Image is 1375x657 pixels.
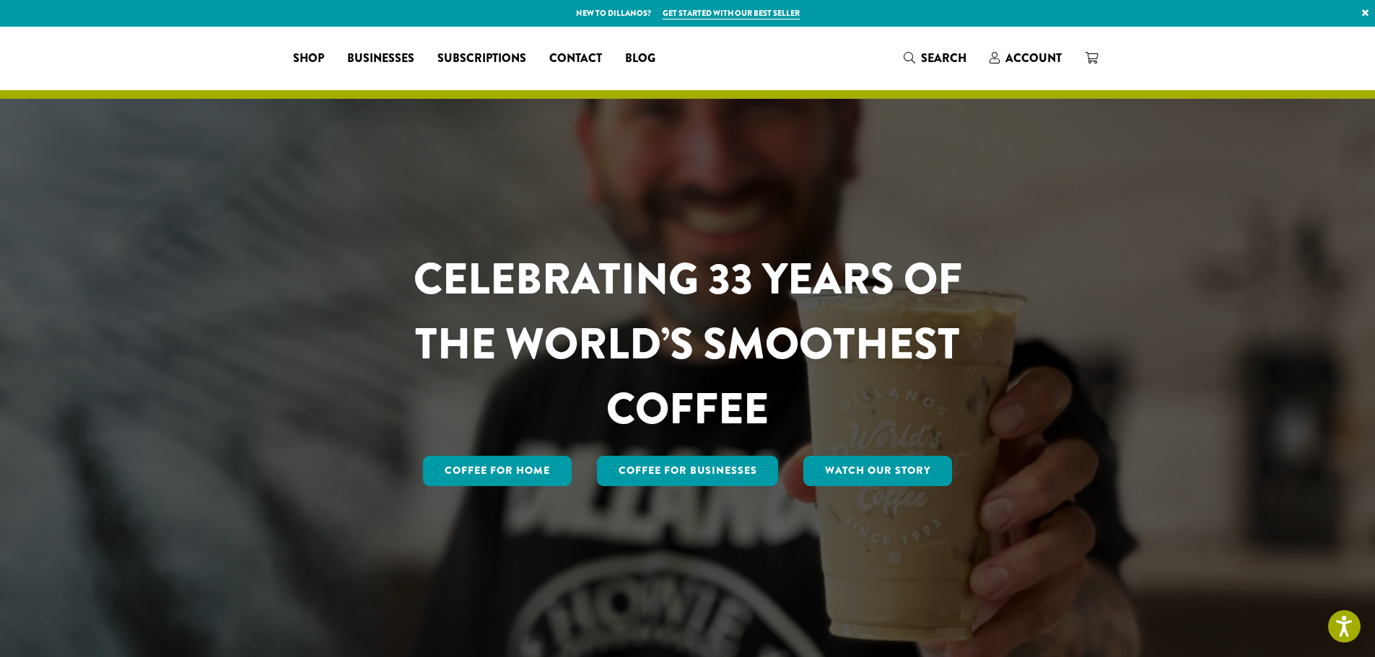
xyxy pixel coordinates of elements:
[293,50,324,68] span: Shop
[1005,50,1062,66] span: Account
[423,456,572,486] a: Coffee for Home
[347,50,414,68] span: Businesses
[921,50,966,66] span: Search
[663,7,800,19] a: Get started with our best seller
[371,247,1005,441] h1: CELEBRATING 33 YEARS OF THE WORLD’S SMOOTHEST COFFEE
[803,456,952,486] a: Watch Our Story
[281,47,336,70] a: Shop
[892,46,978,70] a: Search
[625,50,655,68] span: Blog
[597,456,779,486] a: Coffee For Businesses
[549,50,602,68] span: Contact
[437,50,526,68] span: Subscriptions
